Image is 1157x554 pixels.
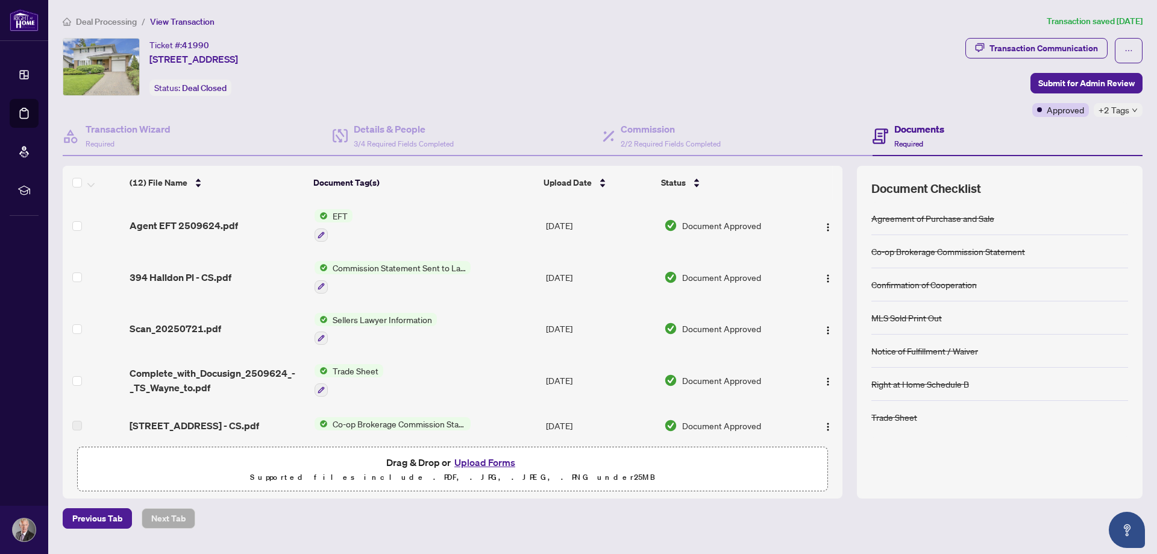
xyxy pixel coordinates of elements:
td: [DATE] [541,200,659,251]
button: Logo [818,216,838,235]
td: [DATE] [541,303,659,355]
button: Previous Tab [63,508,132,529]
th: Document Tag(s) [309,166,539,200]
img: Document Status [664,419,677,432]
span: EFT [328,209,353,222]
td: [DATE] [541,406,659,445]
img: Document Status [664,322,677,335]
span: Drag & Drop or [386,455,519,470]
button: Status IconEFT [315,209,353,242]
span: [STREET_ADDRESS] [149,52,238,66]
span: Agent EFT 2509624.pdf [130,218,238,233]
img: Status Icon [315,364,328,377]
td: [DATE] [541,251,659,303]
div: Status: [149,80,231,96]
p: Supported files include .PDF, .JPG, .JPEG, .PNG under 25 MB [85,470,820,485]
td: [DATE] [541,354,659,406]
button: Status IconCo-op Brokerage Commission Statement [315,417,471,430]
span: Document Approved [682,322,761,335]
button: Logo [818,268,838,287]
li: / [142,14,145,28]
article: Transaction saved [DATE] [1047,14,1143,28]
span: Submit for Admin Review [1038,74,1135,93]
img: Status Icon [315,209,328,222]
div: Confirmation of Cooperation [871,278,977,291]
span: Document Approved [682,219,761,232]
img: Document Status [664,374,677,387]
span: down [1132,107,1138,113]
img: Logo [823,274,833,283]
img: Profile Icon [13,518,36,541]
button: Logo [818,319,838,338]
h4: Details & People [354,122,454,136]
span: (12) File Name [130,176,187,189]
span: 41990 [182,40,209,51]
div: Co-op Brokerage Commission Statement [871,245,1025,258]
div: Ticket #: [149,38,209,52]
th: (12) File Name [125,166,309,200]
img: Logo [823,326,833,335]
img: IMG-X12192004_1.jpg [63,39,139,95]
img: Logo [823,377,833,386]
span: Deal Closed [182,83,227,93]
div: Notice of Fulfillment / Waiver [871,344,978,357]
span: Trade Sheet [328,364,383,377]
div: Right at Home Schedule B [871,377,969,391]
button: Status IconTrade Sheet [315,364,383,397]
button: Submit for Admin Review [1030,73,1143,93]
button: Next Tab [142,508,195,529]
button: Logo [818,371,838,390]
button: Open asap [1109,512,1145,548]
span: Drag & Drop orUpload FormsSupported files include .PDF, .JPG, .JPEG, .PNG under25MB [78,447,827,492]
img: Status Icon [315,417,328,430]
h4: Transaction Wizard [86,122,171,136]
span: Deal Processing [76,16,137,27]
span: 394 Halldon Pl - CS.pdf [130,270,231,285]
span: Document Approved [682,271,761,284]
span: Scan_20250721.pdf [130,321,221,336]
span: Co-op Brokerage Commission Statement [328,417,471,430]
div: Trade Sheet [871,411,917,424]
span: Commission Statement Sent to Lawyer [328,261,471,274]
div: Agreement of Purchase and Sale [871,212,994,225]
img: Status Icon [315,313,328,326]
div: Transaction Communication [989,39,1098,58]
img: Status Icon [315,261,328,274]
button: Upload Forms [451,455,519,470]
img: Logo [823,222,833,232]
h4: Documents [894,122,944,136]
button: Status IconCommission Statement Sent to Lawyer [315,261,471,294]
span: Complete_with_Docusign_2509624_-_TS_Wayne_to.pdf [130,366,305,395]
span: 2/2 Required Fields Completed [621,139,721,148]
span: Upload Date [544,176,592,189]
img: Document Status [664,219,677,232]
span: Status [661,176,686,189]
button: Logo [818,416,838,435]
span: View Transaction [150,16,215,27]
div: MLS Sold Print Out [871,311,942,324]
h4: Commission [621,122,721,136]
th: Status [656,166,798,200]
img: Logo [823,422,833,432]
span: 3/4 Required Fields Completed [354,139,454,148]
span: Required [86,139,114,148]
th: Upload Date [539,166,656,200]
span: Sellers Lawyer Information [328,313,437,326]
span: Previous Tab [72,509,122,528]
span: ellipsis [1124,46,1133,55]
span: Approved [1047,103,1084,116]
span: [STREET_ADDRESS] - CS.pdf [130,418,259,433]
span: Document Approved [682,374,761,387]
button: Status IconSellers Lawyer Information [315,313,437,345]
span: +2 Tags [1099,103,1129,117]
img: logo [10,9,39,31]
button: Transaction Communication [965,38,1108,58]
img: Document Status [664,271,677,284]
span: Document Approved [682,419,761,432]
span: Required [894,139,923,148]
span: home [63,17,71,26]
span: Document Checklist [871,180,981,197]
